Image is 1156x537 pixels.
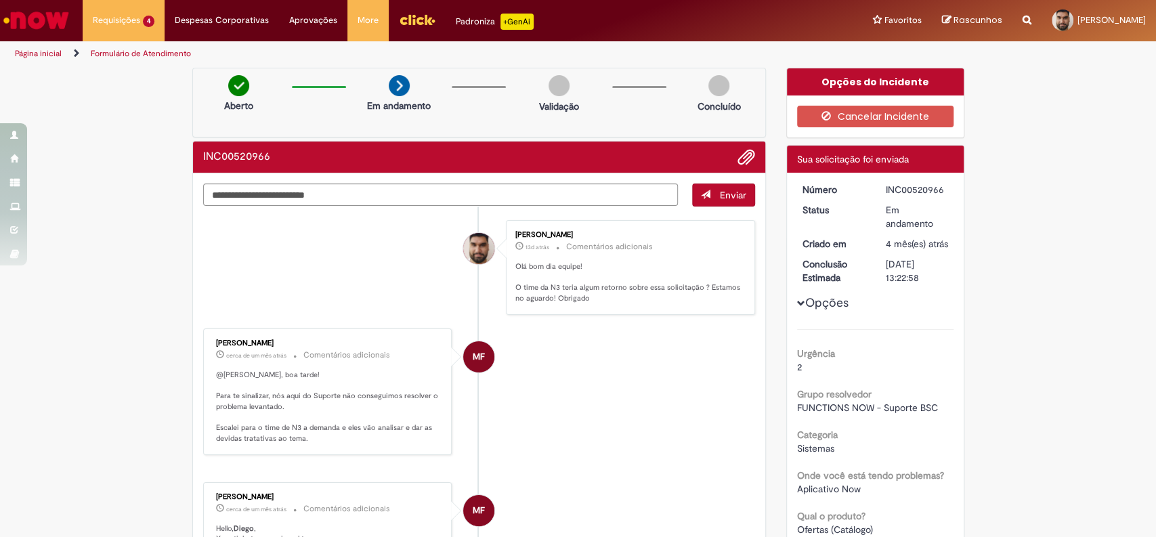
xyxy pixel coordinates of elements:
[792,203,876,217] dt: Status
[1,7,71,34] img: ServiceNow
[884,14,922,27] span: Favoritos
[797,106,954,127] button: Cancelar Incidente
[720,189,746,201] span: Enviar
[303,349,390,361] small: Comentários adicionais
[792,237,876,251] dt: Criado em
[797,388,872,400] b: Grupo resolvedor
[10,41,761,66] ul: Trilhas de página
[91,48,191,59] a: Formulário de Atendimento
[797,347,835,360] b: Urgência
[797,429,838,441] b: Categoria
[389,75,410,96] img: arrow-next.png
[303,503,390,515] small: Comentários adicionais
[737,148,755,166] button: Adicionar anexos
[792,183,876,196] dt: Número
[456,14,534,30] div: Padroniza
[175,14,269,27] span: Despesas Corporativas
[463,341,494,372] div: Matheus Ferreira
[226,351,286,360] span: cerca de um mês atrás
[954,14,1002,26] span: Rascunhos
[886,257,949,284] div: [DATE] 13:22:58
[787,68,964,95] div: Opções do Incidente
[886,183,949,196] div: INC00520966
[226,505,286,513] time: 28/08/2025 15:19:02
[526,243,549,251] span: 13d atrás
[226,505,286,513] span: cerca de um mês atrás
[473,341,485,373] span: MF
[367,99,431,112] p: Em andamento
[942,14,1002,27] a: Rascunhos
[399,9,435,30] img: click_logo_yellow_360x200.png
[797,483,861,495] span: Aplicativo Now
[692,184,755,207] button: Enviar
[698,100,741,113] p: Concluído
[143,16,154,27] span: 4
[539,100,579,113] p: Validação
[886,238,948,250] time: 16/06/2025 10:22:58
[797,442,834,454] span: Sistemas
[234,523,254,534] b: Diego
[797,510,865,522] b: Qual o produto?
[224,99,253,112] p: Aberto
[463,233,494,264] div: Diego Pereira De Araujo
[886,203,949,230] div: Em andamento
[289,14,337,27] span: Aprovações
[797,361,802,373] span: 2
[1077,14,1146,26] span: [PERSON_NAME]
[216,370,442,444] p: @[PERSON_NAME], boa tarde! Para te sinalizar, nós aqui do Suporte não conseguimos resolver o prob...
[93,14,140,27] span: Requisições
[792,257,876,284] dt: Conclusão Estimada
[566,241,653,253] small: Comentários adicionais
[797,469,944,481] b: Onde você está tendo problemas?
[797,153,909,165] span: Sua solicitação foi enviada
[463,495,494,526] div: Matheus Ferreira
[549,75,570,96] img: img-circle-grey.png
[797,402,938,414] span: FUNCTIONS NOW - Suporte BSC
[515,231,741,239] div: [PERSON_NAME]
[886,238,948,250] span: 4 mês(es) atrás
[797,523,873,536] span: Ofertas (Catálogo)
[358,14,379,27] span: More
[216,493,442,501] div: [PERSON_NAME]
[15,48,62,59] a: Página inicial
[473,494,485,527] span: MF
[216,339,442,347] div: [PERSON_NAME]
[708,75,729,96] img: img-circle-grey.png
[526,243,549,251] time: 18/09/2025 10:36:03
[203,184,679,207] textarea: Digite sua mensagem aqui...
[228,75,249,96] img: check-circle-green.png
[226,351,286,360] time: 28/08/2025 15:23:26
[886,237,949,251] div: 16/06/2025 10:22:58
[515,261,741,304] p: Olá bom dia equipe! O time da N3 teria algum retorno sobre essa solicitação ? Estamos no aguardo!...
[203,151,270,163] h2: INC00520966 Histórico de tíquete
[500,14,534,30] p: +GenAi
